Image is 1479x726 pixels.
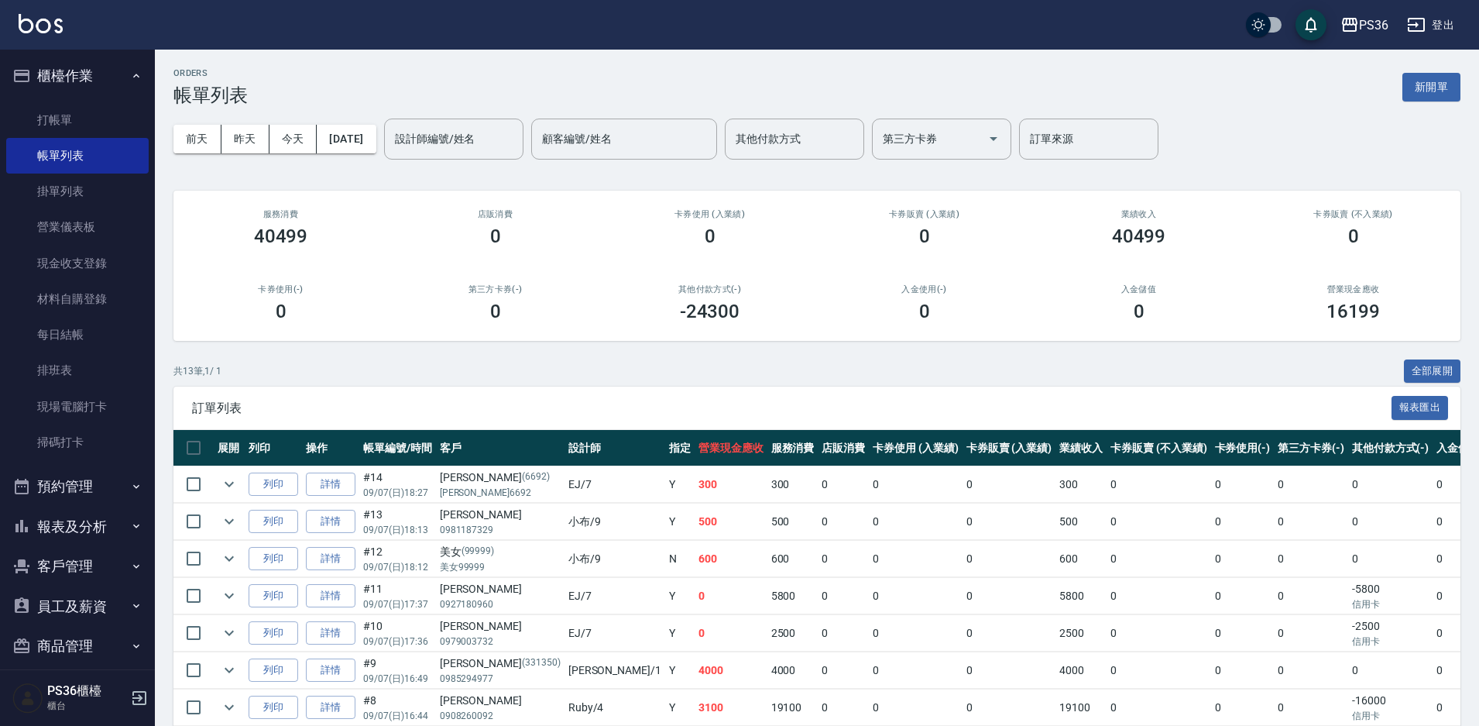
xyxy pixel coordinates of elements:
[6,587,149,627] button: 員工及薪資
[564,652,665,689] td: [PERSON_NAME] /1
[869,578,963,614] td: 0
[218,547,241,570] button: expand row
[695,466,767,503] td: 300
[963,466,1056,503] td: 0
[1211,466,1275,503] td: 0
[1404,360,1461,384] button: 全部展開
[306,659,355,683] a: 詳情
[1265,284,1442,294] h2: 營業現金應收
[306,473,355,497] a: 詳情
[249,696,298,720] button: 列印
[1134,301,1144,322] h3: 0
[665,652,695,689] td: Y
[254,225,308,247] h3: 40499
[6,466,149,507] button: 預約管理
[359,578,436,614] td: #11
[665,541,695,577] td: N
[306,621,355,645] a: 詳情
[6,281,149,317] a: 材料自購登錄
[621,209,798,219] h2: 卡券使用 (入業績)
[564,615,665,652] td: EJ /7
[836,209,1013,219] h2: 卡券販賣 (入業績)
[665,690,695,726] td: Y
[1274,466,1348,503] td: 0
[407,209,584,219] h2: 店販消費
[192,401,1391,416] span: 訂單列表
[1274,430,1348,466] th: 第三方卡券(-)
[1274,652,1348,689] td: 0
[218,510,241,533] button: expand row
[963,430,1056,466] th: 卡券販賣 (入業績)
[440,597,561,611] p: 0927180960
[1348,504,1433,540] td: 0
[306,547,355,571] a: 詳情
[695,578,767,614] td: 0
[490,301,501,322] h3: 0
[981,126,1006,151] button: Open
[1348,578,1433,614] td: -5800
[1348,466,1433,503] td: 0
[869,504,963,540] td: 0
[6,507,149,547] button: 報表及分析
[963,690,1056,726] td: 0
[462,544,495,560] p: (99999)
[249,659,298,683] button: 列印
[1391,396,1449,420] button: 報表匯出
[1055,466,1107,503] td: 300
[440,507,561,523] div: [PERSON_NAME]
[1274,578,1348,614] td: 0
[564,430,665,466] th: 設計師
[440,560,561,574] p: 美女99999
[19,14,63,33] img: Logo
[665,430,695,466] th: 指定
[767,652,818,689] td: 4000
[6,174,149,209] a: 掛單列表
[1326,301,1381,322] h3: 16199
[173,68,248,78] h2: ORDERS
[1107,430,1210,466] th: 卡券販賣 (不入業績)
[1055,504,1107,540] td: 500
[564,466,665,503] td: EJ /7
[440,655,561,672] div: [PERSON_NAME]
[6,546,149,587] button: 客戶管理
[963,578,1056,614] td: 0
[363,597,432,611] p: 09/07 (日) 17:37
[1348,430,1433,466] th: 其他付款方式(-)
[6,626,149,666] button: 商品管理
[564,504,665,540] td: 小布 /9
[1107,690,1210,726] td: 0
[218,473,241,496] button: expand row
[363,635,432,649] p: 09/07 (日) 17:36
[818,504,869,540] td: 0
[1107,541,1210,577] td: 0
[1348,225,1359,247] h3: 0
[1055,578,1107,614] td: 5800
[245,430,302,466] th: 列印
[359,615,436,652] td: #10
[665,504,695,540] td: Y
[359,466,436,503] td: #14
[695,430,767,466] th: 營業現金應收
[564,541,665,577] td: 小布 /9
[1274,615,1348,652] td: 0
[173,364,221,378] p: 共 13 筆, 1 / 1
[359,690,436,726] td: #8
[440,672,561,686] p: 0985294977
[767,690,818,726] td: 19100
[440,544,561,560] div: 美女
[705,225,715,247] h3: 0
[276,301,287,322] h3: 0
[1211,430,1275,466] th: 卡券使用(-)
[522,655,561,672] p: (331350)
[1334,9,1395,41] button: PS36
[522,470,550,486] p: (6692)
[1401,11,1460,40] button: 登出
[1348,690,1433,726] td: -16000
[919,301,930,322] h3: 0
[6,56,149,96] button: 櫃檯作業
[1402,73,1460,102] button: 新開單
[1112,225,1166,247] h3: 40499
[1107,615,1210,652] td: 0
[440,618,561,635] div: [PERSON_NAME]
[1274,541,1348,577] td: 0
